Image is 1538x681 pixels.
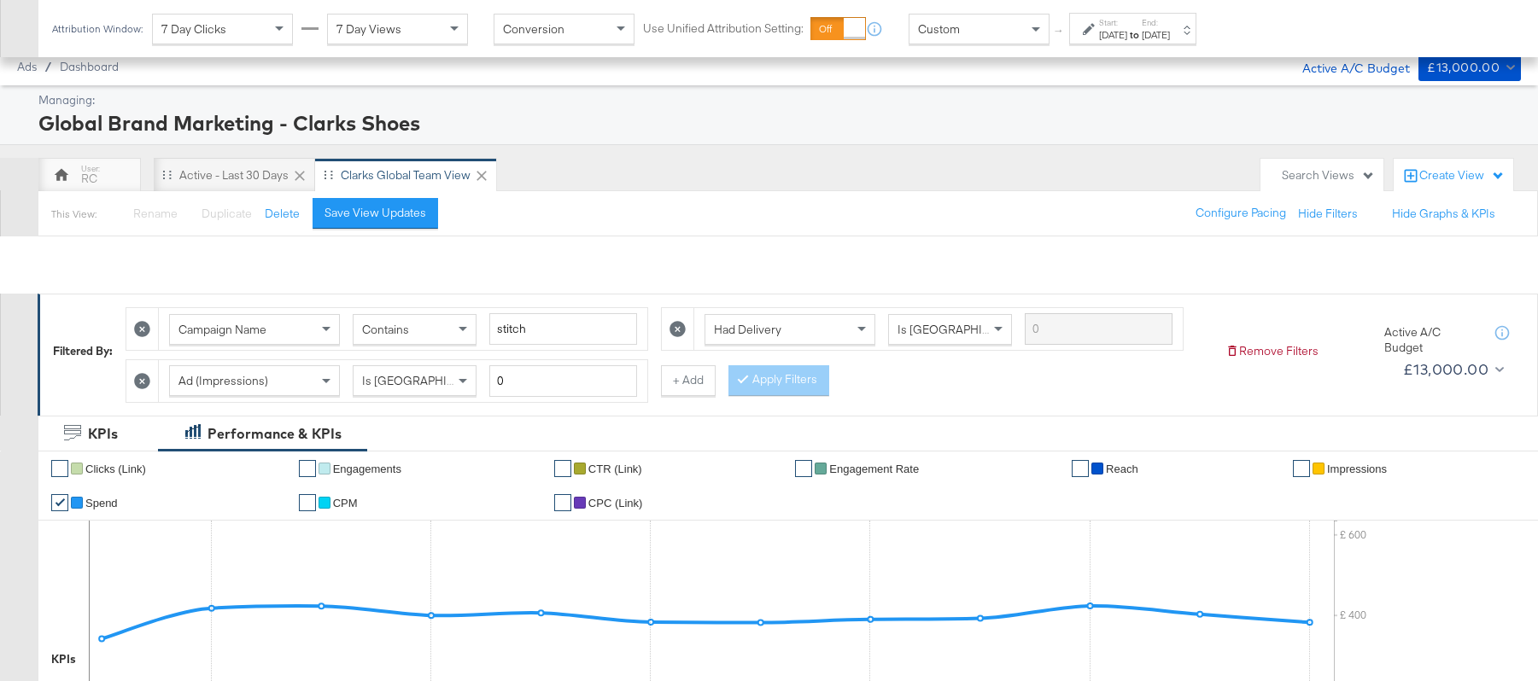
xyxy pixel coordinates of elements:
label: Start: [1099,17,1127,28]
span: Ads [17,60,37,73]
button: Delete [265,206,300,222]
span: Ad (Impressions) [178,373,268,388]
div: £13,000.00 [1427,57,1500,79]
button: Hide Graphs & KPIs [1392,206,1495,222]
span: Impressions [1327,463,1387,475]
div: RC [81,171,97,187]
button: Remove Filters [1225,343,1319,359]
label: End: [1142,17,1170,28]
a: ✔ [51,494,68,511]
span: Engagement Rate [829,463,919,475]
div: Save View Updates [325,205,426,221]
a: ✔ [51,460,68,477]
div: [DATE] [1142,28,1170,42]
a: ✔ [554,494,571,511]
div: £13,000.00 [1403,357,1488,382]
a: ✔ [299,494,316,511]
strong: to [1127,28,1142,41]
span: Is [GEOGRAPHIC_DATA] [362,373,493,388]
span: CPC (Link) [588,497,643,509]
input: Enter a number [489,365,637,397]
label: Use Unified Attribution Setting: [643,20,804,37]
input: Enter a search term [489,313,637,345]
button: £13,000.00 [1418,54,1521,81]
div: [DATE] [1099,28,1127,42]
div: Managing: [38,92,1517,108]
a: ✔ [795,460,812,477]
div: Active A/C Budget [1384,324,1478,356]
a: ✔ [1072,460,1089,477]
span: Is [GEOGRAPHIC_DATA] [898,322,1028,337]
a: ✔ [299,460,316,477]
span: Reach [1106,463,1138,475]
div: Create View [1419,167,1505,184]
span: ↑ [1051,29,1067,35]
button: £13,000.00 [1396,356,1508,383]
span: CPM [333,497,358,509]
span: CTR (Link) [588,463,642,475]
span: 7 Day Views [336,21,401,37]
button: Configure Pacing [1184,198,1298,229]
span: Engagements [333,463,401,475]
input: Enter a search term [1025,313,1173,345]
div: Drag to reorder tab [324,170,333,179]
div: Attribution Window: [51,23,143,35]
div: Clarks Global Team View [341,167,471,183]
span: Conversion [503,21,564,37]
span: Rename [133,206,178,221]
button: + Add [661,365,716,396]
span: Clicks (Link) [85,463,146,475]
span: Contains [362,322,409,337]
div: KPIs [88,424,118,444]
a: ✔ [1293,460,1310,477]
span: Custom [918,21,960,37]
span: Duplicate [202,206,252,221]
div: Global Brand Marketing - Clarks Shoes [38,108,1517,137]
div: Drag to reorder tab [162,170,172,179]
span: Had Delivery [714,322,781,337]
span: Campaign Name [178,322,266,337]
div: This View: [51,207,96,221]
div: KPIs [51,651,76,667]
div: Active - Last 30 Days [179,167,289,183]
div: Search Views [1282,167,1375,183]
button: Save View Updates [313,198,438,229]
span: 7 Day Clicks [161,21,226,37]
div: Active A/C Budget [1284,54,1410,79]
button: Hide Filters [1298,206,1358,222]
div: Filtered By: [53,343,113,359]
div: Performance & KPIs [208,424,342,444]
span: / [37,60,60,73]
span: Spend [85,497,118,509]
a: Dashboard [60,60,119,73]
a: ✔ [554,460,571,477]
